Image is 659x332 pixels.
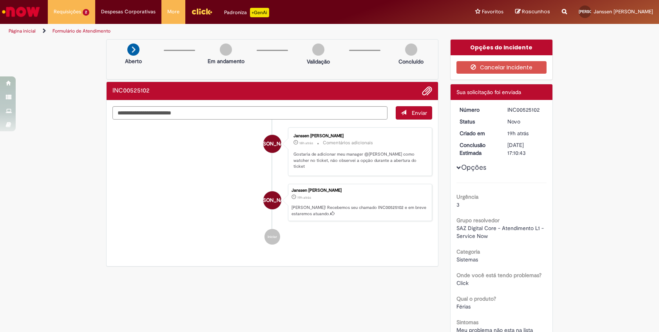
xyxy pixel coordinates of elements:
[422,86,432,96] button: Adicionar anexos
[125,57,142,65] p: Aberto
[297,195,311,200] span: 19h atrás
[507,141,544,157] div: [DATE] 17:10:43
[307,58,330,65] p: Validação
[53,28,110,34] a: Formulário de Atendimento
[507,130,529,137] span: 19h atrás
[167,8,179,16] span: More
[456,225,545,239] span: SAZ Digital Core - Atendimento L1 - Service Now
[507,130,529,137] time: 30/09/2025 15:10:43
[293,134,424,138] div: Janssen [PERSON_NAME]
[54,8,81,16] span: Requisições
[191,5,212,17] img: click_logo_yellow_360x200.png
[250,8,269,17] p: +GenAi
[263,135,281,153] div: Janssen Wilgner De Oliveira
[208,57,244,65] p: Em andamento
[456,319,478,326] b: Sintomas
[412,109,427,116] span: Enviar
[101,8,156,16] span: Despesas Corporativas
[456,295,496,302] b: Qual o produto?
[454,129,502,137] dt: Criado em
[456,89,521,96] span: Sua solicitação foi enviada
[507,106,544,114] div: INC00525102
[456,303,471,310] span: Férias
[405,44,417,56] img: img-circle-grey.png
[456,279,469,287] span: Click
[454,141,502,157] dt: Conclusão Estimada
[299,141,313,145] time: 30/09/2025 15:33:51
[1,4,41,20] img: ServiceNow
[291,188,428,193] div: Janssen [PERSON_NAME]
[220,44,232,56] img: img-circle-grey.png
[579,9,609,14] span: [PERSON_NAME]
[454,106,502,114] dt: Número
[456,272,541,279] b: Onde você está tendo problemas?
[252,134,292,153] span: [PERSON_NAME]
[507,129,544,137] div: 30/09/2025 15:10:43
[456,201,460,208] span: 3
[456,217,500,224] b: Grupo resolvedor
[451,40,553,55] div: Opções do Incidente
[291,205,428,217] p: [PERSON_NAME]! Recebemos seu chamado INC00525102 e em breve estaremos atuando.
[263,191,281,209] div: Janssen Wilgner De Oliveira
[398,58,424,65] p: Concluído
[515,8,550,16] a: Rascunhos
[112,120,432,253] ul: Histórico de tíquete
[127,44,139,56] img: arrow-next.png
[482,8,503,16] span: Favoritos
[456,61,547,74] button: Cancelar Incidente
[252,191,292,210] span: [PERSON_NAME]
[224,8,269,17] div: Padroniza
[456,248,480,255] b: Categoria
[112,87,150,94] h2: INC00525102 Histórico de tíquete
[323,140,373,146] small: Comentários adicionais
[9,28,36,34] a: Página inicial
[396,106,432,120] button: Enviar
[112,184,432,221] li: Janssen Wilgner De Oliveira
[299,141,313,145] span: 18h atrás
[293,151,424,170] p: Gostaria de adicionar meu manager @[PERSON_NAME] como watcher no ticket, não observei a opção dur...
[454,118,502,125] dt: Status
[456,256,478,263] span: Sistemas
[112,106,387,120] textarea: Digite sua mensagem aqui...
[522,8,550,15] span: Rascunhos
[297,195,311,200] time: 30/09/2025 15:10:43
[594,8,653,15] span: Janssen [PERSON_NAME]
[312,44,324,56] img: img-circle-grey.png
[6,24,433,38] ul: Trilhas de página
[507,118,544,125] div: Novo
[83,9,89,16] span: 2
[456,193,478,200] b: Urgência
